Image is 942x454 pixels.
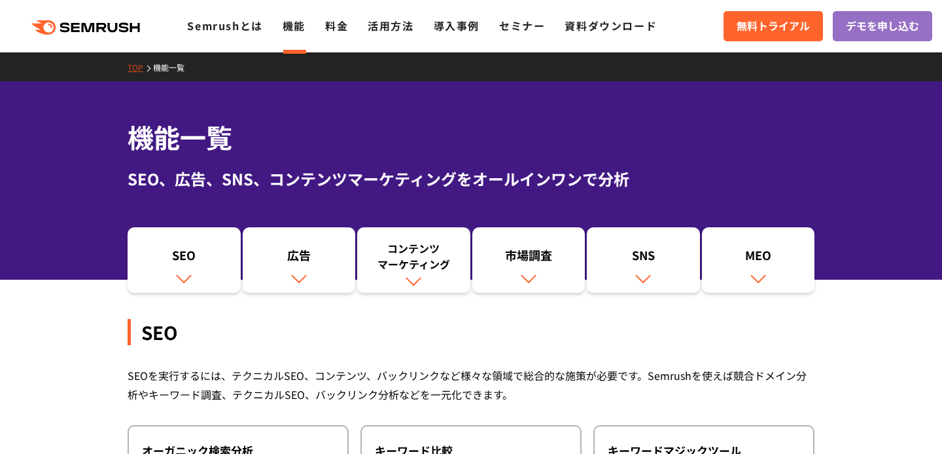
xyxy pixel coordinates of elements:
span: 無料トライアル [737,18,810,35]
a: コンテンツマーケティング [357,227,470,293]
a: 活用方法 [368,18,413,33]
a: 市場調査 [472,227,585,293]
a: セミナー [499,18,545,33]
a: TOP [128,62,153,73]
a: SEO [128,227,241,293]
a: Semrushとは [187,18,262,33]
div: SEOを実行するには、テクニカルSEO、コンテンツ、バックリンクなど様々な領域で総合的な施策が必要です。Semrushを使えば競合ドメイン分析やキーワード調査、テクニカルSEO、バックリンク分析... [128,366,814,404]
div: MEO [708,247,809,269]
a: 導入事例 [434,18,480,33]
a: 広告 [243,227,356,293]
a: 資料ダウンロード [565,18,657,33]
div: 市場調査 [479,247,579,269]
a: MEO [702,227,815,293]
a: 機能 [283,18,305,33]
h1: 機能一覧 [128,118,814,157]
div: SEO [134,247,234,269]
div: SNS [593,247,693,269]
a: SNS [587,227,700,293]
a: 機能一覧 [153,62,194,73]
a: 料金 [325,18,348,33]
a: デモを申し込む [833,11,932,41]
div: 広告 [249,247,349,269]
span: デモを申し込む [846,18,919,35]
div: コンテンツ マーケティング [364,240,464,272]
a: 無料トライアル [724,11,823,41]
div: SEO、広告、SNS、コンテンツマーケティングをオールインワンで分析 [128,167,814,191]
div: SEO [128,319,814,345]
